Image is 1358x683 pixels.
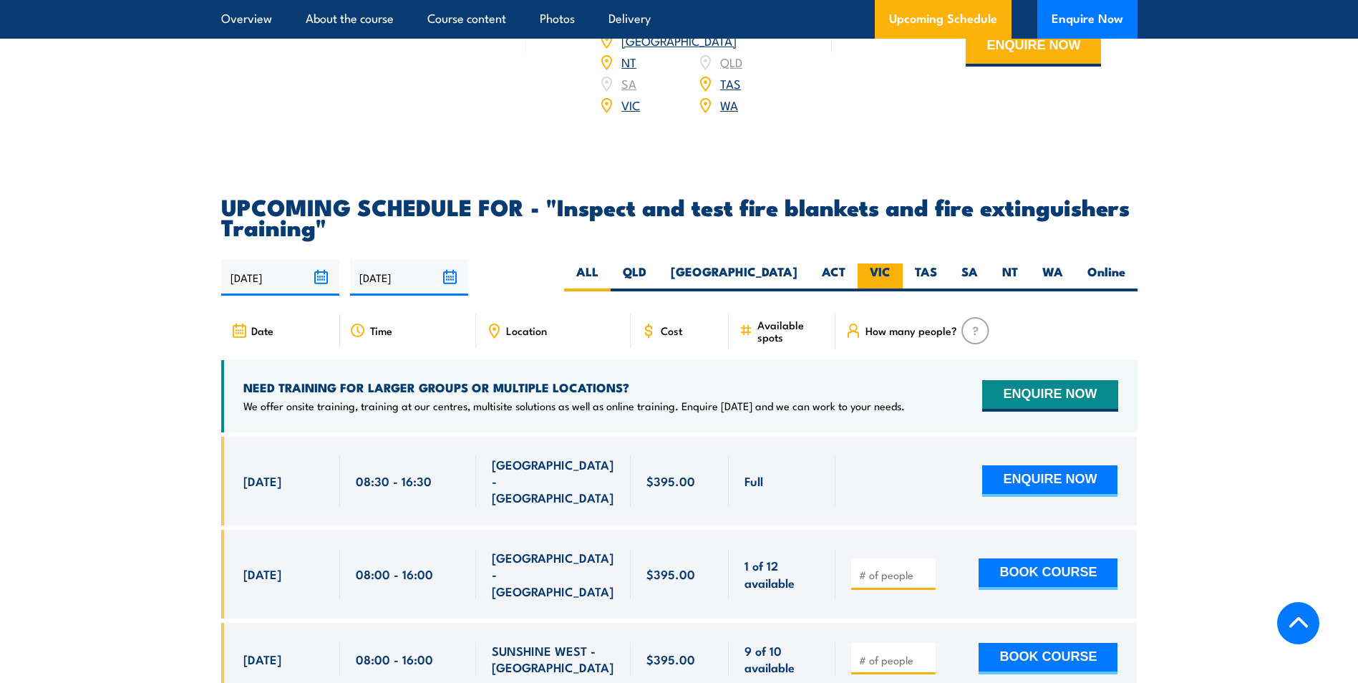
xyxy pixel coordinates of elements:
[243,379,905,395] h4: NEED TRAINING FOR LARGER GROUPS OR MULTIPLE LOCATIONS?
[859,653,931,667] input: # of people
[356,473,432,489] span: 08:30 - 16:30
[356,566,433,582] span: 08:00 - 16:00
[990,263,1030,291] label: NT
[243,473,281,489] span: [DATE]
[251,324,273,336] span: Date
[1075,263,1138,291] label: Online
[661,324,682,336] span: Cost
[865,324,957,336] span: How many people?
[982,465,1117,497] button: ENQUIRE NOW
[720,96,738,113] a: WA
[1030,263,1075,291] label: WA
[859,568,931,582] input: # of people
[621,32,737,49] a: [GEOGRAPHIC_DATA]
[646,473,695,489] span: $395.00
[356,651,433,667] span: 08:00 - 16:00
[243,566,281,582] span: [DATE]
[659,263,810,291] label: [GEOGRAPHIC_DATA]
[243,651,281,667] span: [DATE]
[646,566,695,582] span: $395.00
[564,263,611,291] label: ALL
[611,263,659,291] label: QLD
[621,53,636,70] a: NT
[949,263,990,291] label: SA
[492,456,615,506] span: [GEOGRAPHIC_DATA] - [GEOGRAPHIC_DATA]
[858,263,903,291] label: VIC
[979,558,1117,590] button: BOOK COURSE
[745,642,820,676] span: 9 of 10 available
[745,557,820,591] span: 1 of 12 available
[221,259,339,296] input: From date
[492,642,615,676] span: SUNSHINE WEST - [GEOGRAPHIC_DATA]
[506,324,547,336] span: Location
[370,324,392,336] span: Time
[745,473,763,489] span: Full
[492,549,615,599] span: [GEOGRAPHIC_DATA] - [GEOGRAPHIC_DATA]
[720,74,741,92] a: TAS
[903,263,949,291] label: TAS
[810,263,858,291] label: ACT
[646,651,695,667] span: $395.00
[966,28,1101,67] button: ENQUIRE NOW
[350,259,468,296] input: To date
[979,643,1117,674] button: BOOK COURSE
[757,319,825,343] span: Available spots
[621,96,640,113] a: VIC
[243,399,905,413] p: We offer onsite training, training at our centres, multisite solutions as well as online training...
[982,380,1117,412] button: ENQUIRE NOW
[221,196,1138,236] h2: UPCOMING SCHEDULE FOR - "Inspect and test fire blankets and fire extinguishers Training"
